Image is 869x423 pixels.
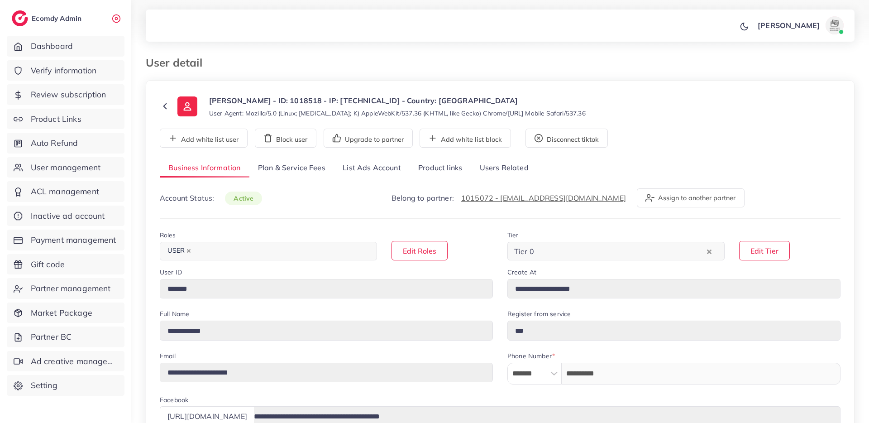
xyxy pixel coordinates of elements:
[739,241,790,260] button: Edit Tier
[512,245,536,258] span: Tier 0
[7,206,124,226] a: Inactive ad account
[160,268,182,277] label: User ID
[7,351,124,372] a: Ad creative management
[12,10,28,26] img: logo
[31,234,116,246] span: Payment management
[31,331,72,343] span: Partner BC
[461,193,626,202] a: 1015072 - [EMAIL_ADDRESS][DOMAIN_NAME]
[177,96,197,116] img: ic-user-info.36bf1079.svg
[160,192,262,204] p: Account Status:
[7,109,124,130] a: Product Links
[7,60,124,81] a: Verify information
[31,162,100,173] span: User management
[163,245,195,257] span: USER
[209,95,586,106] p: [PERSON_NAME] - ID: 1018518 - IP: [TECHNICAL_ID] - Country: [GEOGRAPHIC_DATA]
[7,254,124,275] a: Gift code
[7,303,124,323] a: Market Package
[31,137,78,149] span: Auto Refund
[31,283,111,294] span: Partner management
[146,56,210,69] h3: User detail
[31,259,65,270] span: Gift code
[753,16,847,34] a: [PERSON_NAME]avatar
[31,380,57,391] span: Setting
[637,188,745,207] button: Assign to another partner
[7,327,124,347] a: Partner BC
[392,241,448,260] button: Edit Roles
[7,84,124,105] a: Review subscription
[758,20,820,31] p: [PERSON_NAME]
[31,210,105,222] span: Inactive ad account
[334,159,410,178] a: List Ads Account
[160,242,377,260] div: Search for option
[324,129,413,148] button: Upgrade to partner
[392,192,626,203] p: Belong to partner:
[225,192,262,205] span: active
[31,40,73,52] span: Dashboard
[507,351,555,361] label: Phone Number
[160,395,188,404] label: Facebook
[507,268,536,277] label: Create At
[160,159,249,178] a: Business Information
[160,351,176,361] label: Email
[209,109,586,118] small: User Agent: Mozilla/5.0 (Linux; [MEDICAL_DATA]; K) AppleWebKit/537.36 (KHTML, like Gecko) Chrome/...
[410,159,471,178] a: Product links
[7,230,124,250] a: Payment management
[7,36,124,57] a: Dashboard
[7,181,124,202] a: ACL management
[160,129,248,148] button: Add white list user
[255,129,316,148] button: Block user
[7,157,124,178] a: User management
[525,129,608,148] button: Disconnect tiktok
[471,159,537,178] a: Users Related
[31,307,92,319] span: Market Package
[507,242,725,260] div: Search for option
[7,375,124,396] a: Setting
[537,244,705,258] input: Search for option
[32,14,84,23] h2: Ecomdy Admin
[160,309,189,318] label: Full Name
[31,113,81,125] span: Product Links
[707,246,711,256] button: Clear Selected
[31,89,106,101] span: Review subscription
[31,356,118,367] span: Ad creative management
[31,186,99,197] span: ACL management
[160,231,176,240] label: Roles
[186,249,191,253] button: Deselect USER
[507,309,571,318] label: Register from service
[507,231,518,240] label: Tier
[420,129,511,148] button: Add white list block
[7,133,124,154] a: Auto Refund
[249,159,334,178] a: Plan & Service Fees
[12,10,84,26] a: logoEcomdy Admin
[31,65,97,77] span: Verify information
[7,278,124,299] a: Partner management
[826,16,844,34] img: avatar
[196,244,365,258] input: Search for option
